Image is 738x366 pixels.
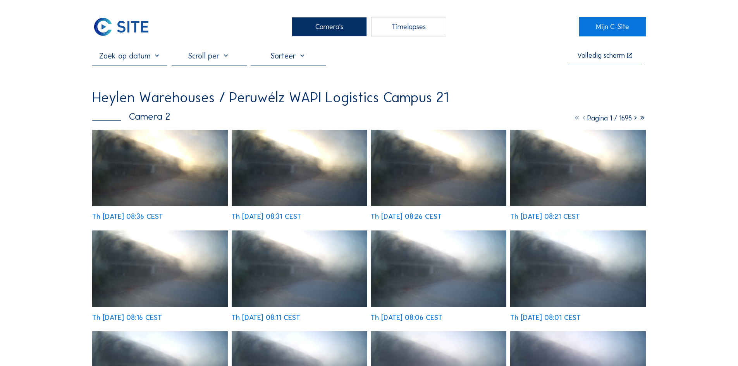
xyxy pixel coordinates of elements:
div: Camera's [292,17,367,36]
img: image_53695202 [510,130,646,206]
a: Mijn C-Site [579,17,645,36]
img: image_53694917 [232,230,367,307]
img: image_53694762 [371,230,506,307]
img: image_53695503 [232,130,367,206]
input: Zoek op datum 󰅀 [92,51,167,60]
div: Heylen Warehouses / Peruwélz WAPI Logistics Campus 21 [92,91,449,105]
div: Camera 2 [92,112,170,122]
div: Timelapses [371,17,446,36]
img: image_53695672 [92,130,228,206]
img: C-SITE Logo [92,17,150,36]
div: Volledig scherm [577,52,625,59]
div: Th [DATE] 08:26 CEST [371,213,442,220]
div: Th [DATE] 08:16 CEST [92,314,162,321]
a: C-SITE Logo [92,17,158,36]
div: Th [DATE] 08:21 CEST [510,213,580,220]
div: Th [DATE] 08:01 CEST [510,314,581,321]
div: Th [DATE] 08:31 CEST [232,213,301,220]
div: Th [DATE] 08:06 CEST [371,314,442,321]
span: Pagina 1 / 1695 [587,114,632,122]
img: image_53694617 [510,230,646,307]
img: image_53695345 [371,130,506,206]
img: image_53695055 [92,230,228,307]
div: Th [DATE] 08:11 CEST [232,314,300,321]
div: Th [DATE] 08:36 CEST [92,213,163,220]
